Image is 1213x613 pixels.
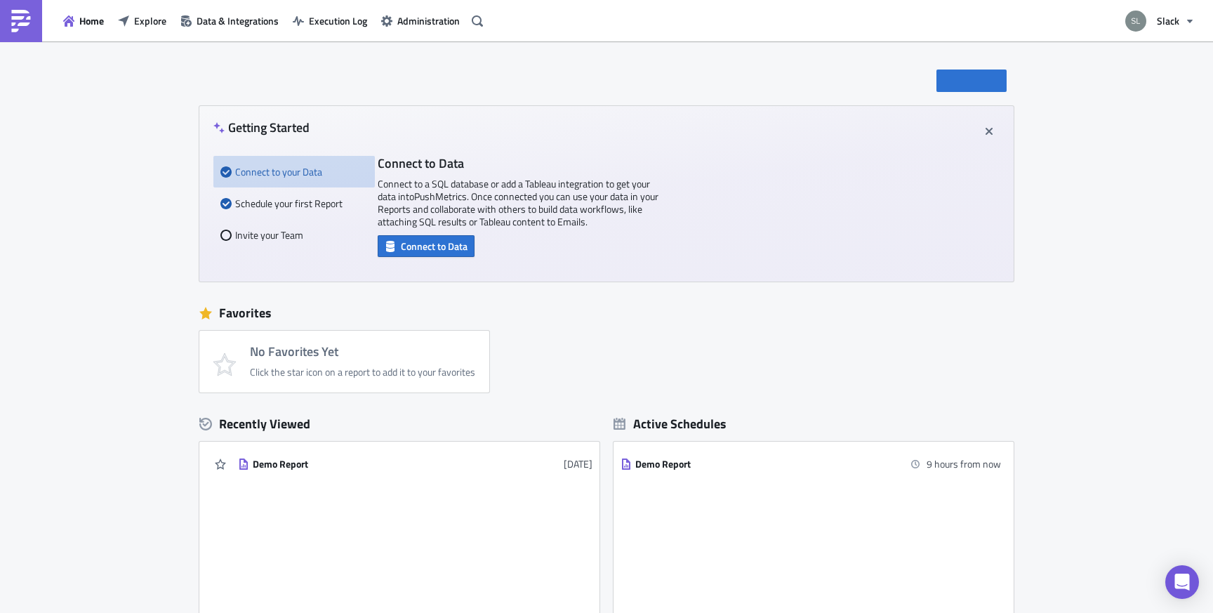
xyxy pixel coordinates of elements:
button: Connect to Data [378,235,475,257]
img: Avatar [1124,9,1148,33]
span: Slack [1157,13,1179,28]
h4: Connect to Data [378,156,658,171]
div: Click the star icon on a report to add it to your favorites [250,366,475,378]
div: Favorites [199,303,1014,324]
span: Data & Integrations [197,13,279,28]
a: Demo Report[DATE] [238,450,592,477]
button: Explore [111,10,173,32]
span: Home [79,13,104,28]
h4: No Favorites Yet [250,345,475,359]
span: Execution Log [309,13,367,28]
button: Administration [374,10,467,32]
time: 2025-09-04T19:12:04Z [564,456,592,471]
h4: Getting Started [213,120,310,135]
div: Connect to your Data [220,156,357,187]
div: Active Schedules [614,416,727,432]
button: Execution Log [286,10,374,32]
span: Administration [397,13,460,28]
button: Data & Integrations [173,10,286,32]
a: Demo Report9 hours from now [621,450,1001,477]
p: Connect to a SQL database or add a Tableau integration to get your data into PushMetrics . Once c... [378,178,658,228]
button: Slack [1117,6,1202,37]
button: Home [56,10,111,32]
div: Recently Viewed [199,414,599,435]
div: Demo Report [253,458,498,470]
div: Open Intercom Messenger [1165,565,1199,599]
img: PushMetrics [10,10,32,32]
span: Explore [134,13,166,28]
div: Schedule your first Report [220,187,357,219]
time: 2025-09-25 01:00 [927,456,1001,471]
span: Connect to Data [401,239,468,253]
a: Connect to Data [378,237,475,252]
div: Demo Report [635,458,881,470]
div: Invite your Team [220,219,357,251]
